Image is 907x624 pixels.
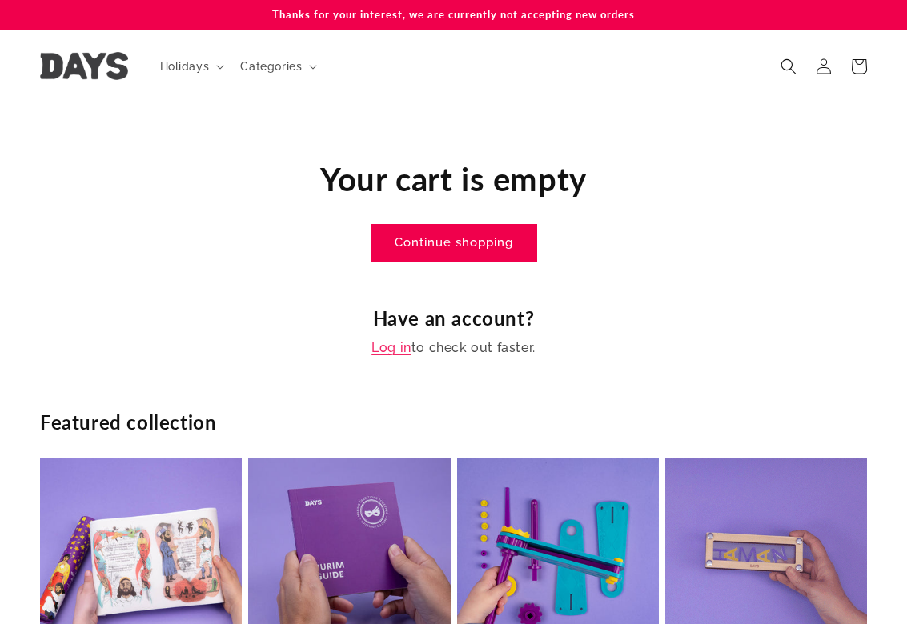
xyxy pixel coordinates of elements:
[231,50,323,83] summary: Categories
[40,306,867,330] h2: Have an account?
[40,410,867,434] h2: Featured collection
[240,59,302,74] span: Categories
[160,59,210,74] span: Holidays
[40,158,867,200] h1: Your cart is empty
[771,49,806,84] summary: Search
[371,337,411,360] a: Log in
[40,52,128,80] img: Days United
[40,337,867,360] p: to check out faster.
[371,224,537,262] a: Continue shopping
[150,50,231,83] summary: Holidays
